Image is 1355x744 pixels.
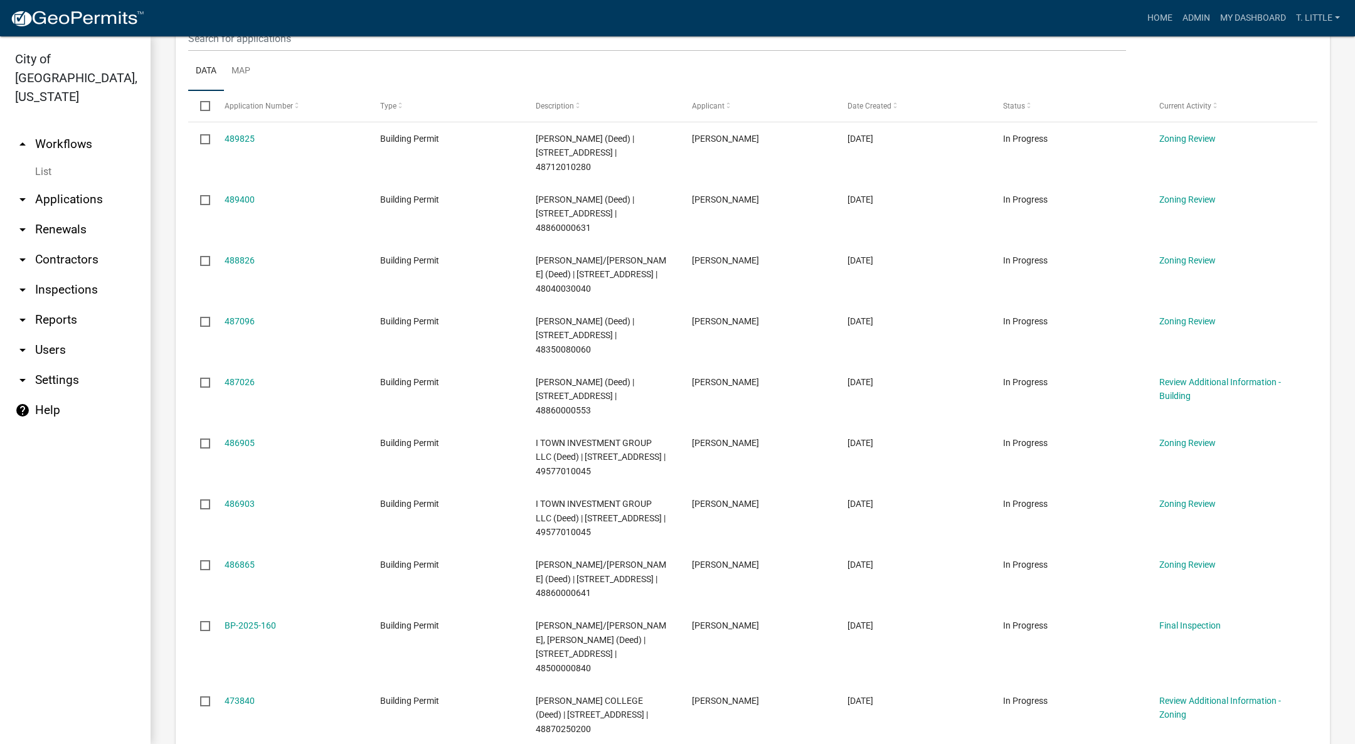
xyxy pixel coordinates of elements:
[380,560,439,570] span: Building Permit
[536,377,634,416] span: CARDAMONE, JONATHAN R (Deed) | 703 E SALEM AVE | 48860000553
[692,560,759,570] span: Wendy
[1003,696,1048,706] span: In Progress
[1159,499,1216,509] a: Zoning Review
[536,620,666,673] span: ROBINS, CAITLYN/MCANINCH, JACKSON (Deed) | 1903 W 5TH AVE | 48500000840
[225,560,255,570] a: 486865
[848,316,873,326] span: 10/02/2025
[1003,134,1048,144] span: In Progress
[1003,377,1048,387] span: In Progress
[692,499,759,509] span: Cody Sinclair
[692,316,759,326] span: Marshall L Hildreth
[1159,316,1216,326] a: Zoning Review
[1003,316,1048,326] span: In Progress
[692,438,759,448] span: Cody Sinclair
[1003,438,1048,448] span: In Progress
[380,134,439,144] span: Building Permit
[1159,560,1216,570] a: Zoning Review
[536,134,634,173] span: BAILEY, JAMES BRIAN (Deed) | 2105 N SUMMERCREST ST | 48712010280
[1159,194,1216,205] a: Zoning Review
[692,377,759,387] span: Jonathan Cardamone
[692,194,759,205] span: Stevie Wells
[692,696,759,706] span: Lucas Mulder
[991,91,1147,121] datatable-header-cell: Status
[225,134,255,144] a: 489825
[380,377,439,387] span: Building Permit
[15,343,30,358] i: arrow_drop_down
[692,102,725,110] span: Applicant
[1003,620,1048,630] span: In Progress
[380,696,439,706] span: Building Permit
[692,255,759,265] span: Steven Baltes
[380,438,439,448] span: Building Permit
[1159,255,1216,265] a: Zoning Review
[1003,499,1048,509] span: In Progress
[225,438,255,448] a: 486905
[15,403,30,418] i: help
[188,51,224,92] a: Data
[1003,194,1048,205] span: In Progress
[536,255,666,294] span: CALKINS, PATRICIA K TST/HARRIGAN, CORYANNE TST (Deed) | 1101 N B ST | 48040030040
[15,222,30,237] i: arrow_drop_down
[536,696,648,735] span: SIMPSON COLLEGE (Deed) | 701 N C ST | 48870250200
[225,696,255,706] a: 473840
[368,91,524,121] datatable-header-cell: Type
[15,282,30,297] i: arrow_drop_down
[536,102,574,110] span: Description
[1159,620,1221,630] a: Final Inspection
[1159,134,1216,144] a: Zoning Review
[692,134,759,144] span: Tim Ballard
[1177,6,1215,30] a: Admin
[1215,6,1291,30] a: My Dashboard
[225,316,255,326] a: 487096
[848,560,873,570] span: 10/02/2025
[225,194,255,205] a: 489400
[848,255,873,265] span: 10/06/2025
[225,102,293,110] span: Application Number
[848,377,873,387] span: 10/02/2025
[836,91,991,121] datatable-header-cell: Date Created
[1159,102,1211,110] span: Current Activity
[15,252,30,267] i: arrow_drop_down
[380,499,439,509] span: Building Permit
[1147,91,1303,121] datatable-header-cell: Current Activity
[848,194,873,205] span: 10/07/2025
[225,499,255,509] a: 486903
[15,137,30,152] i: arrow_drop_up
[380,102,396,110] span: Type
[1159,438,1216,448] a: Zoning Review
[1003,560,1048,570] span: In Progress
[224,51,258,92] a: Map
[536,499,666,538] span: I TOWN INVESTMENT GROUP LLC (Deed) | 404 S 21ST ST | 49577010045
[380,194,439,205] span: Building Permit
[15,312,30,327] i: arrow_drop_down
[680,91,836,121] datatable-header-cell: Applicant
[848,102,891,110] span: Date Created
[848,620,873,630] span: 09/13/2025
[380,620,439,630] span: Building Permit
[536,316,634,355] span: HILDRETH, MARSHALL (Deed) | 902 W CLINTON AVE | 48350080060
[848,134,873,144] span: 10/08/2025
[692,620,759,630] span: Caitlyn Robins
[380,255,439,265] span: Building Permit
[1291,6,1345,30] a: T. Little
[1142,6,1177,30] a: Home
[188,91,212,121] datatable-header-cell: Select
[15,373,30,388] i: arrow_drop_down
[1159,696,1281,720] a: Review Additional Information - Zoning
[380,316,439,326] span: Building Permit
[1003,102,1025,110] span: Status
[536,438,666,477] span: I TOWN INVESTMENT GROUP LLC (Deed) | 404 S 21ST ST | 49577010045
[536,560,666,598] span: WOHLWEND, WENDY L/JEFFREY (Deed) | 1012 E SALEM AVE | 48860000641
[848,696,873,706] span: 09/04/2025
[15,192,30,207] i: arrow_drop_down
[225,620,276,630] a: BP-2025-160
[848,499,873,509] span: 10/02/2025
[536,194,634,233] span: STRACHAN, ANDREA (Deed) | 1004 E SALEM AVE | 48860000631
[212,91,368,121] datatable-header-cell: Application Number
[848,438,873,448] span: 10/02/2025
[225,255,255,265] a: 488826
[225,377,255,387] a: 487026
[188,26,1126,51] input: Search for applications
[1003,255,1048,265] span: In Progress
[1159,377,1281,401] a: Review Additional Information - Building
